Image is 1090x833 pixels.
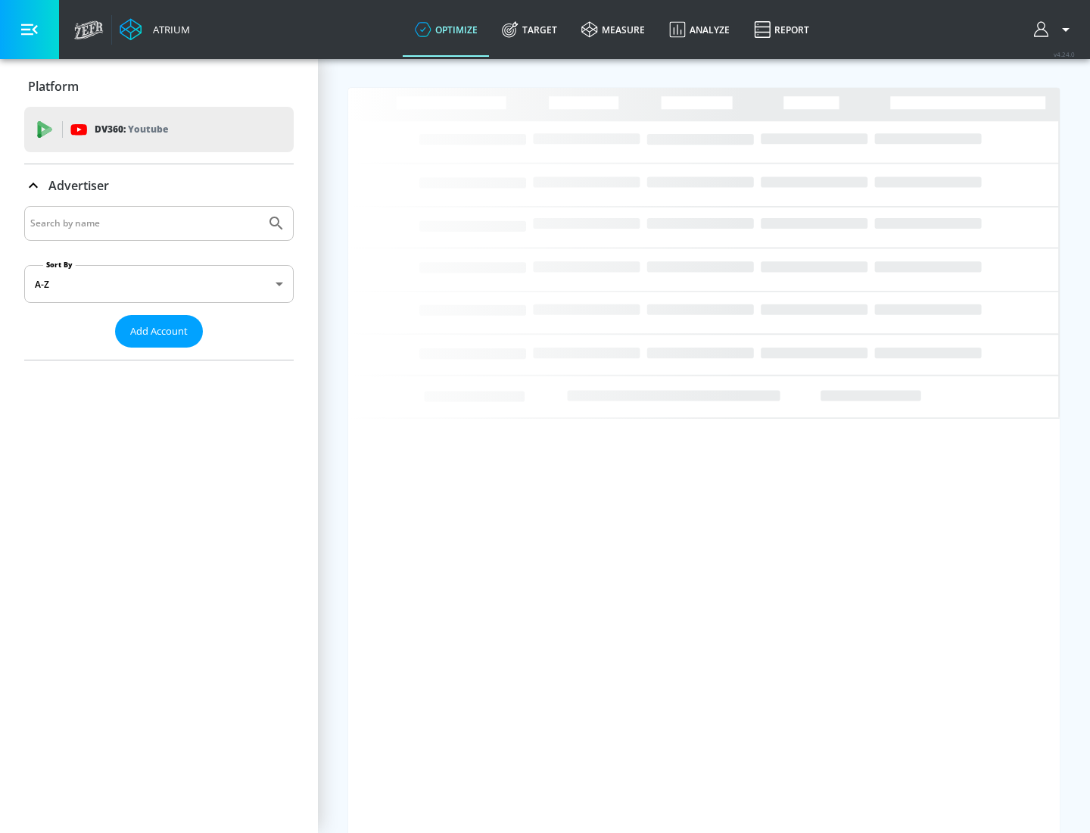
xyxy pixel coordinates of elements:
[490,2,569,57] a: Target
[24,65,294,108] div: Platform
[24,206,294,360] div: Advertiser
[569,2,657,57] a: measure
[120,18,190,41] a: Atrium
[128,121,168,137] p: Youtube
[24,164,294,207] div: Advertiser
[43,260,76,270] label: Sort By
[95,121,168,138] p: DV360:
[48,177,109,194] p: Advertiser
[130,323,188,340] span: Add Account
[24,107,294,152] div: DV360: Youtube
[657,2,742,57] a: Analyze
[30,214,260,233] input: Search by name
[28,78,79,95] p: Platform
[403,2,490,57] a: optimize
[147,23,190,36] div: Atrium
[742,2,821,57] a: Report
[24,348,294,360] nav: list of Advertiser
[115,315,203,348] button: Add Account
[1054,50,1075,58] span: v 4.24.0
[24,265,294,303] div: A-Z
